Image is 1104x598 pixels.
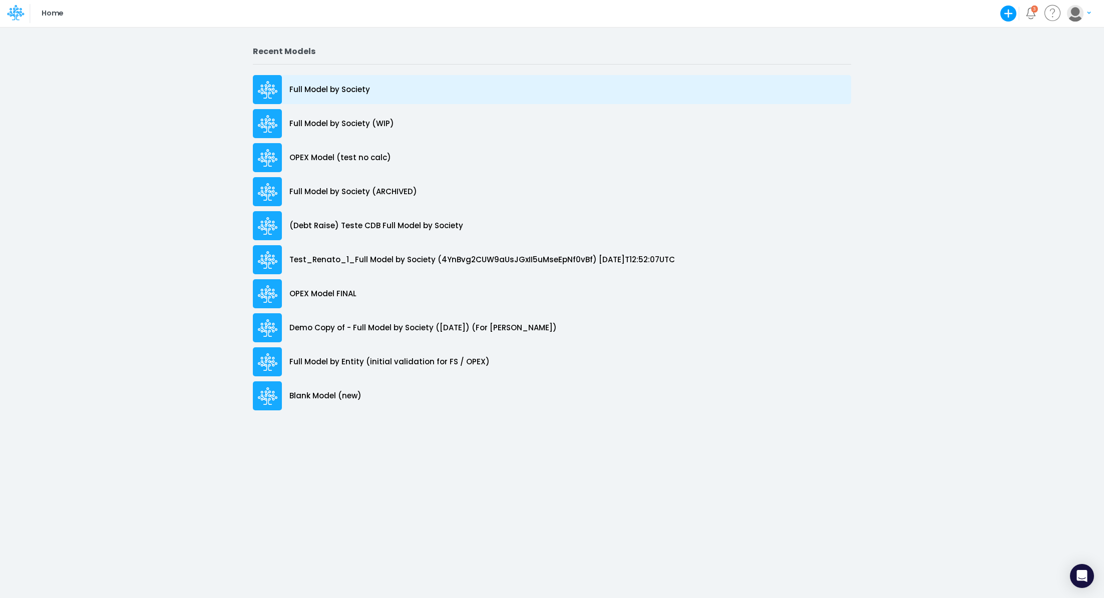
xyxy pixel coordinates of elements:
[289,152,391,164] p: OPEX Model (test no calc)
[289,118,394,130] p: Full Model by Society (WIP)
[289,322,557,334] p: Demo Copy of - Full Model by Society ([DATE]) (For [PERSON_NAME])
[42,8,63,19] p: Home
[253,73,851,107] a: Full Model by Society
[289,288,356,300] p: OPEX Model FINAL
[289,220,463,232] p: (Debt Raise) Teste CDB Full Model by Society
[289,356,490,368] p: Full Model by Entity (initial validation for FS / OPEX)
[253,277,851,311] a: OPEX Model FINAL
[289,186,417,198] p: Full Model by Society (ARCHIVED)
[253,175,851,209] a: Full Model by Society (ARCHIVED)
[289,254,675,266] p: Test_Renato_1_Full Model by Society (4YnBvg2CUW9aUsJGxII5uMseEpNf0vBf) [DATE]T12:52:07UTC
[289,84,370,96] p: Full Model by Society
[1025,8,1036,19] a: Notifications
[1033,7,1036,11] div: 3 unread items
[253,141,851,175] a: OPEX Model (test no calc)
[253,47,851,56] h2: Recent Models
[253,345,851,379] a: Full Model by Entity (initial validation for FS / OPEX)
[1070,564,1094,588] div: Open Intercom Messenger
[289,390,361,402] p: Blank Model (new)
[253,209,851,243] a: (Debt Raise) Teste CDB Full Model by Society
[253,107,851,141] a: Full Model by Society (WIP)
[253,379,851,413] a: Blank Model (new)
[253,243,851,277] a: Test_Renato_1_Full Model by Society (4YnBvg2CUW9aUsJGxII5uMseEpNf0vBf) [DATE]T12:52:07UTC
[253,311,851,345] a: Demo Copy of - Full Model by Society ([DATE]) (For [PERSON_NAME])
